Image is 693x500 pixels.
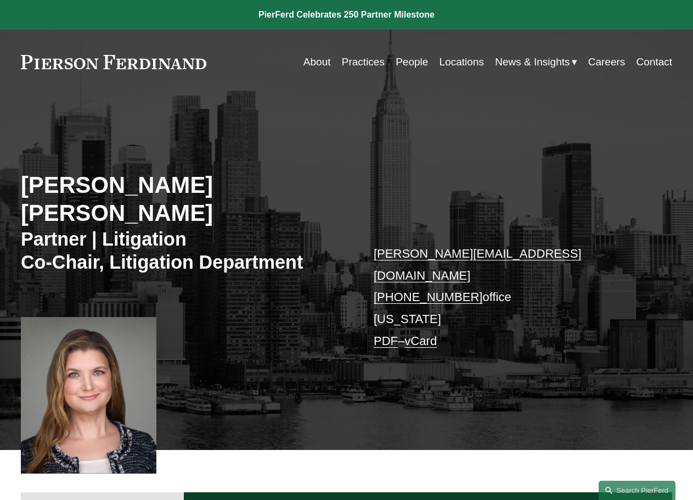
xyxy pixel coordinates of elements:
a: [PERSON_NAME][EMAIL_ADDRESS][DOMAIN_NAME] [374,247,582,282]
a: [PHONE_NUMBER] [374,290,482,304]
p: office [US_STATE] – [374,243,645,352]
a: Search this site [599,481,675,500]
a: Practices [342,52,385,73]
h2: [PERSON_NAME] [PERSON_NAME] [21,171,347,227]
h3: Partner | Litigation Co-Chair, Litigation Department [21,227,347,274]
a: Contact [636,52,673,73]
a: PDF [374,334,398,348]
a: folder dropdown [495,52,577,73]
a: About [303,52,331,73]
a: Careers [588,52,626,73]
a: Locations [440,52,484,73]
a: People [396,52,428,73]
span: News & Insights [495,53,570,71]
a: vCard [404,334,437,348]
